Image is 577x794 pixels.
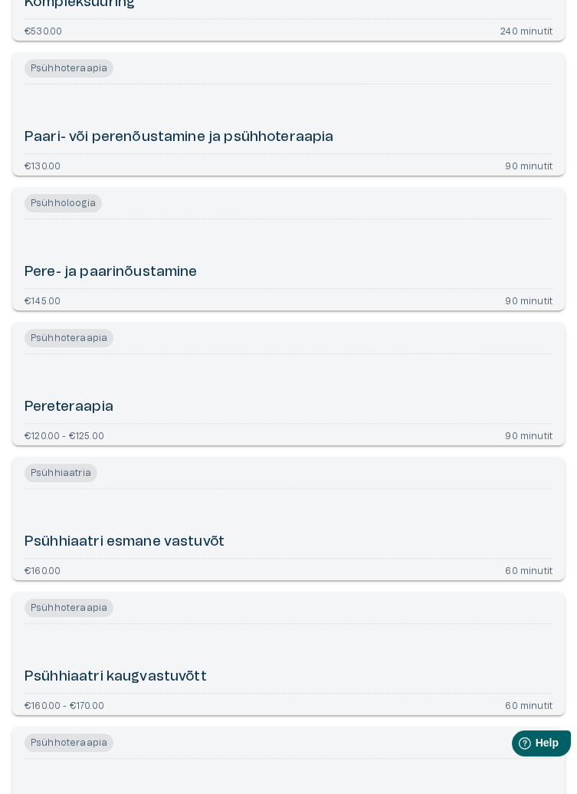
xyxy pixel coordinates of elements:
h6: Psühhiaatri esmane vastuvõt [25,533,225,552]
a: Open service booking details [12,53,565,176]
span: Psühhoteraapia [25,733,113,752]
p: 90 minutit [505,160,552,169]
p: €120.00 - €125.00 [25,430,104,439]
span: Psühholoogia [25,194,102,212]
p: 90 minutit [505,430,552,439]
span: Psühhoteraapia [25,59,113,77]
h6: Psühhiaatri kaugvastuvõtt [25,668,207,687]
a: Open service booking details [12,188,565,310]
span: Psühhiaatria [25,464,97,482]
p: 60 minutit [505,565,552,574]
p: €160.00 - €170.00 [25,700,104,709]
h6: Pereteraapia [25,398,113,417]
p: €160.00 [25,565,61,574]
h6: Pere- ja paarinõustamine [25,263,198,282]
p: 60 minutit [505,700,552,709]
h6: Paari- või perenõustamine ja psühhoteraapia [25,128,333,147]
a: Open service booking details [12,592,565,715]
p: €145.00 [25,295,61,304]
p: 240 minutit [500,25,552,34]
span: Psühhoteraapia [25,599,113,617]
p: €530.00 [25,25,62,34]
p: €130.00 [25,160,61,169]
span: Psühhoteraapia [25,329,113,347]
p: 90 minutit [505,295,552,304]
a: Open service booking details [12,458,565,580]
iframe: Help widget launcher [457,724,577,767]
a: Open service booking details [12,323,565,445]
